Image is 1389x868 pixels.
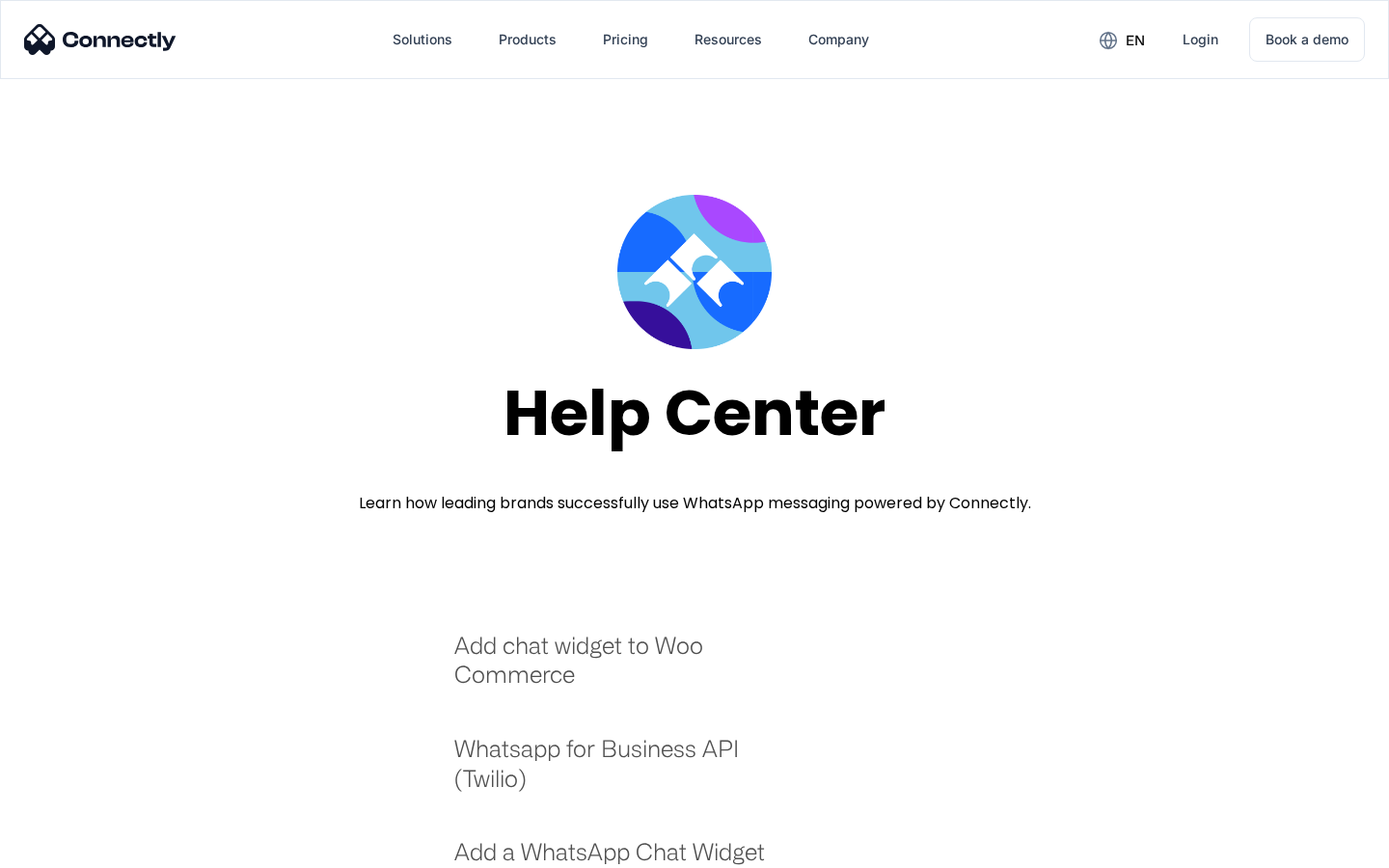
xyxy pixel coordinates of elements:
[587,16,664,63] a: Pricing
[504,378,885,448] div: Help Center
[499,26,557,53] div: Products
[454,631,791,709] a: Add chat widget to Woo Commerce
[454,734,791,812] a: Whatsapp for Business API (Twilio)
[359,492,1031,515] div: Learn how leading brands successfully use WhatsApp messaging powered by Connectly.
[1167,16,1234,63] a: Login
[19,834,116,861] aside: Language selected: English
[1183,26,1218,53] div: Login
[603,26,648,53] div: Pricing
[808,26,869,53] div: Company
[393,26,452,53] div: Solutions
[1126,27,1145,54] div: en
[24,24,177,55] img: Connectly Logo
[39,834,116,861] ul: Language list
[1249,17,1365,62] a: Book a demo
[694,26,762,53] div: Resources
